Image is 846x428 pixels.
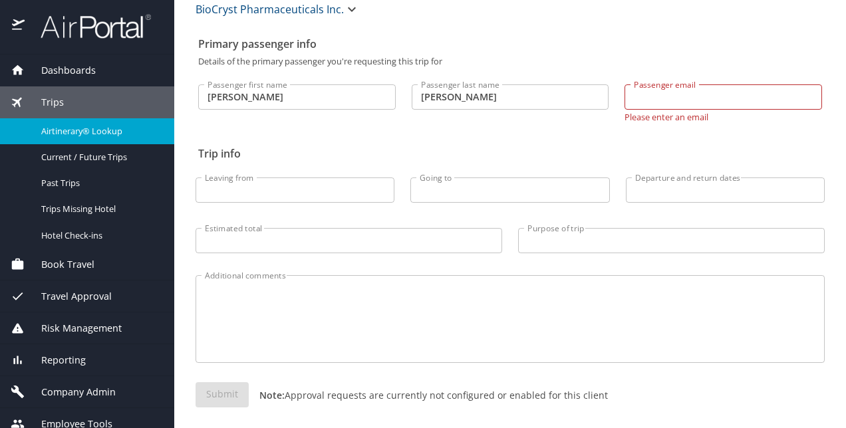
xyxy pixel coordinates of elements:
span: Book Travel [25,257,94,272]
span: Risk Management [25,321,122,336]
span: Travel Approval [25,289,112,304]
span: Current / Future Trips [41,151,158,163]
span: Dashboards [25,63,96,78]
h2: Trip info [198,143,822,164]
p: Details of the primary passenger you're requesting this trip for [198,57,822,66]
span: Airtinerary® Lookup [41,125,158,138]
p: Approval requests are currently not configured or enabled for this client [249,388,608,402]
span: Past Trips [41,177,158,189]
span: Hotel Check-ins [41,229,158,242]
span: Reporting [25,353,86,368]
span: Company Admin [25,385,116,399]
span: Trips [25,95,64,110]
h2: Primary passenger info [198,33,822,54]
strong: Note: [259,389,285,401]
img: icon-airportal.png [12,13,26,39]
span: Trips Missing Hotel [41,203,158,215]
p: Please enter an email [625,110,822,122]
img: airportal-logo.png [26,13,151,39]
